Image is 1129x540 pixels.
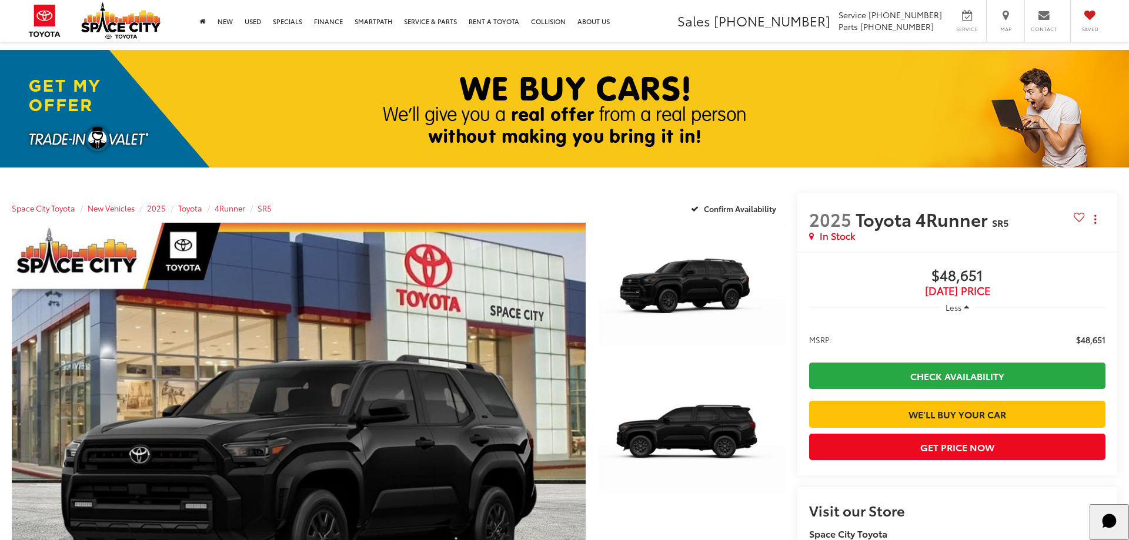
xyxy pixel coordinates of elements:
span: Sales [677,11,710,30]
a: Check Availability [809,363,1105,389]
img: 2025 Toyota 4Runner SR5 [596,368,787,511]
span: [PHONE_NUMBER] [714,11,830,30]
img: 2025 Toyota 4Runner SR5 [596,222,787,364]
span: [PHONE_NUMBER] [869,9,942,21]
svg: Start Chat [1094,506,1125,536]
button: Less [940,297,975,318]
button: Get Price Now [809,434,1105,460]
a: We'll Buy Your Car [809,401,1105,427]
img: Space City Toyota [81,2,161,39]
a: Space City Toyota [12,203,75,213]
a: SR5 [258,203,272,213]
span: Contact [1031,25,1057,33]
a: 2025 [147,203,166,213]
span: $48,651 [809,267,1105,285]
span: [PHONE_NUMBER] [860,21,934,32]
span: MSRP: [809,334,832,346]
a: New Vehicles [88,203,135,213]
span: In Stock [820,229,855,243]
span: 2025 [809,206,851,232]
span: Service [839,9,866,21]
span: [DATE] Price [809,285,1105,297]
span: Map [993,25,1018,33]
span: SR5 [992,216,1008,229]
button: Actions [1085,209,1105,229]
h2: Visit our Store [809,502,1105,518]
span: Confirm Availability [704,203,776,214]
span: Saved [1077,25,1103,33]
button: Confirm Availability [684,198,786,219]
span: dropdown dots [1094,214,1096,224]
a: Toyota [178,203,202,213]
span: Parts [839,21,858,32]
span: Toyota 4Runner [856,206,992,232]
strong: Space City Toyota [809,526,887,540]
span: $48,651 [1076,334,1105,346]
span: Service [954,25,980,33]
span: Less [946,302,961,313]
a: Expand Photo 1 [599,223,786,363]
a: 4Runner [215,203,245,213]
a: Expand Photo 2 [599,370,786,510]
